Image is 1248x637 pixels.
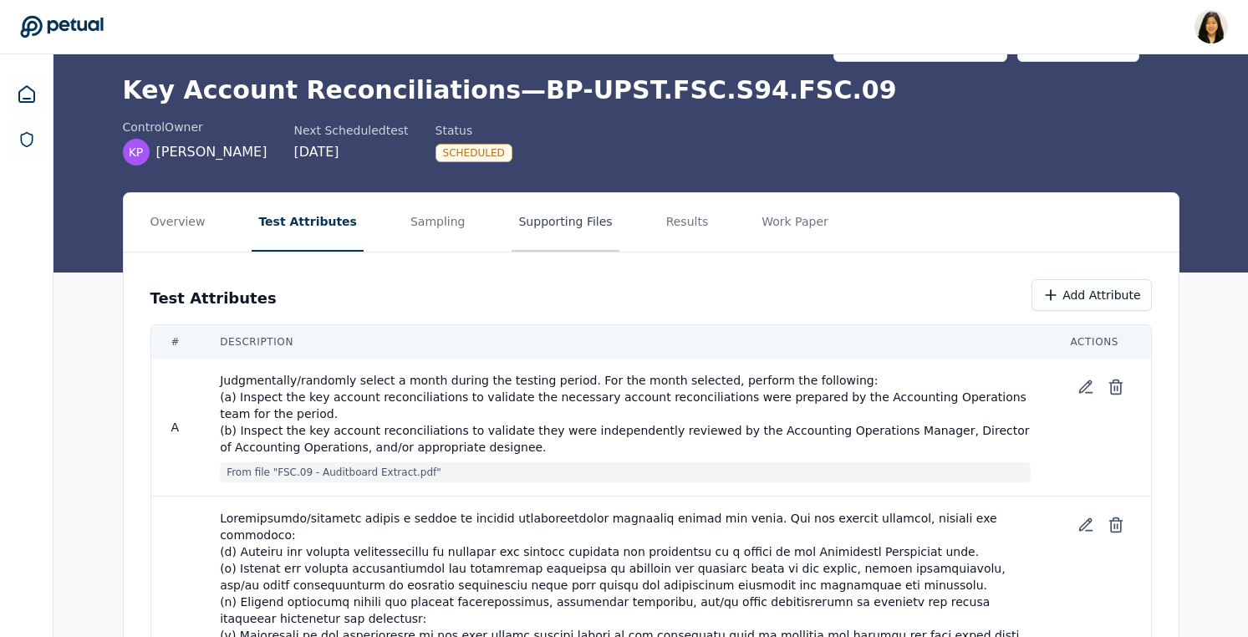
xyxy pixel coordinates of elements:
[512,193,619,252] button: Supporting Files
[1071,510,1101,540] button: Edit test attribute
[1195,10,1228,43] img: Renee Park
[144,193,212,252] button: Overview
[755,193,835,252] button: Work Paper
[129,144,144,161] span: KP
[156,142,267,162] span: [PERSON_NAME]
[151,325,201,359] th: #
[293,142,408,162] div: [DATE]
[171,420,180,434] span: A
[220,462,1030,482] span: From file "FSC.09 - Auditboard Extract.pdf"
[123,119,267,135] div: control Owner
[252,193,364,252] button: Test Attributes
[1032,279,1151,311] button: Add Attribute
[1051,325,1151,359] th: Actions
[436,122,512,139] div: Status
[200,325,1050,359] th: Description
[660,193,716,252] button: Results
[8,121,45,158] a: SOC 1 Reports
[1101,510,1131,540] button: Delete test attribute
[404,193,472,252] button: Sampling
[1101,372,1131,402] button: Delete test attribute
[7,74,47,115] a: Dashboard
[123,75,1179,105] h1: Key Account Reconciliations — BP-UPST.FSC.S94.FSC.09
[124,193,1179,252] nav: Tabs
[436,144,512,162] div: Scheduled
[293,122,408,139] div: Next Scheduled test
[1071,372,1101,402] button: Edit test attribute
[20,15,104,38] a: Go to Dashboard
[220,372,1030,456] span: Judgmentally/randomly select a month during the testing period. For the month selected, perform t...
[150,287,277,310] h3: Test Attributes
